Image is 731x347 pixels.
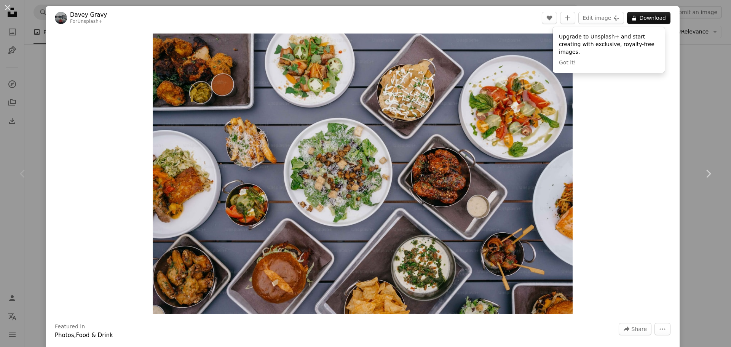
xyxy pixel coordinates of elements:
[70,11,107,19] a: Davey Gravy
[553,27,665,73] div: Upgrade to Unsplash+ and start creating with exclusive, royalty-free images.
[74,332,76,339] span: ,
[654,323,670,335] button: More Actions
[559,59,576,67] button: Got it!
[70,19,107,25] div: For
[578,12,624,24] button: Edit image
[77,19,102,24] a: Unsplash+
[153,34,573,314] button: Zoom in on this image
[76,332,113,339] a: Food & Drink
[55,12,67,24] img: Go to Davey Gravy's profile
[542,12,557,24] button: Like
[560,12,575,24] button: Add to Collection
[55,323,85,331] h3: Featured in
[627,12,670,24] button: Download
[619,323,651,335] button: Share this image
[153,34,573,314] img: a table topped with lots of plates of food
[55,332,74,339] a: Photos
[632,323,647,335] span: Share
[685,137,731,210] a: Next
